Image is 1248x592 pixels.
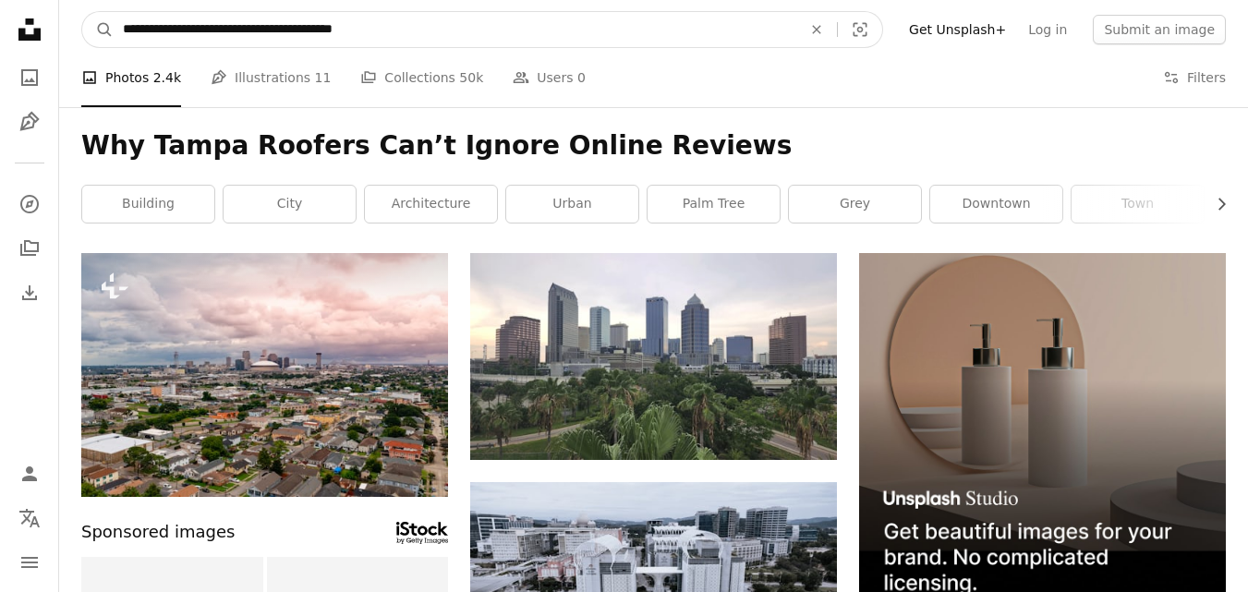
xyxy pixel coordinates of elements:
a: Get Unsplash+ [898,15,1017,44]
button: Language [11,500,48,537]
a: a city skyline with palm trees [470,347,837,364]
span: 11 [315,67,332,88]
button: Search Unsplash [82,12,114,47]
h1: Why Tampa Roofers Can’t Ignore Online Reviews [81,129,1226,163]
button: Menu [11,544,48,581]
span: Sponsored images [81,519,235,546]
a: Illustrations [11,103,48,140]
a: Explore [11,186,48,223]
a: Sunset over New Orleans on the Mississippi River, Louisiana, USA [81,367,448,383]
a: Users 0 [513,48,586,107]
a: Collections 50k [360,48,483,107]
a: Log in / Sign up [11,455,48,492]
a: Download History [11,274,48,311]
button: Submit an image [1093,15,1226,44]
a: town [1072,186,1204,223]
span: 50k [459,67,483,88]
a: Collections [11,230,48,267]
span: 0 [577,67,586,88]
a: grey [789,186,921,223]
img: a city skyline with palm trees [470,253,837,460]
a: Photos [11,59,48,96]
a: palm tree [648,186,780,223]
a: urban [506,186,638,223]
a: Log in [1017,15,1078,44]
a: downtown [930,186,1062,223]
form: Find visuals sitewide [81,11,883,48]
a: Illustrations 11 [211,48,331,107]
a: Home — Unsplash [11,11,48,52]
a: building [82,186,214,223]
button: scroll list to the right [1205,186,1226,223]
button: Filters [1163,48,1226,107]
a: city [224,186,356,223]
img: Sunset over New Orleans on the Mississippi River, Louisiana, USA [81,253,448,497]
button: Clear [796,12,837,47]
a: architecture [365,186,497,223]
button: Visual search [838,12,882,47]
